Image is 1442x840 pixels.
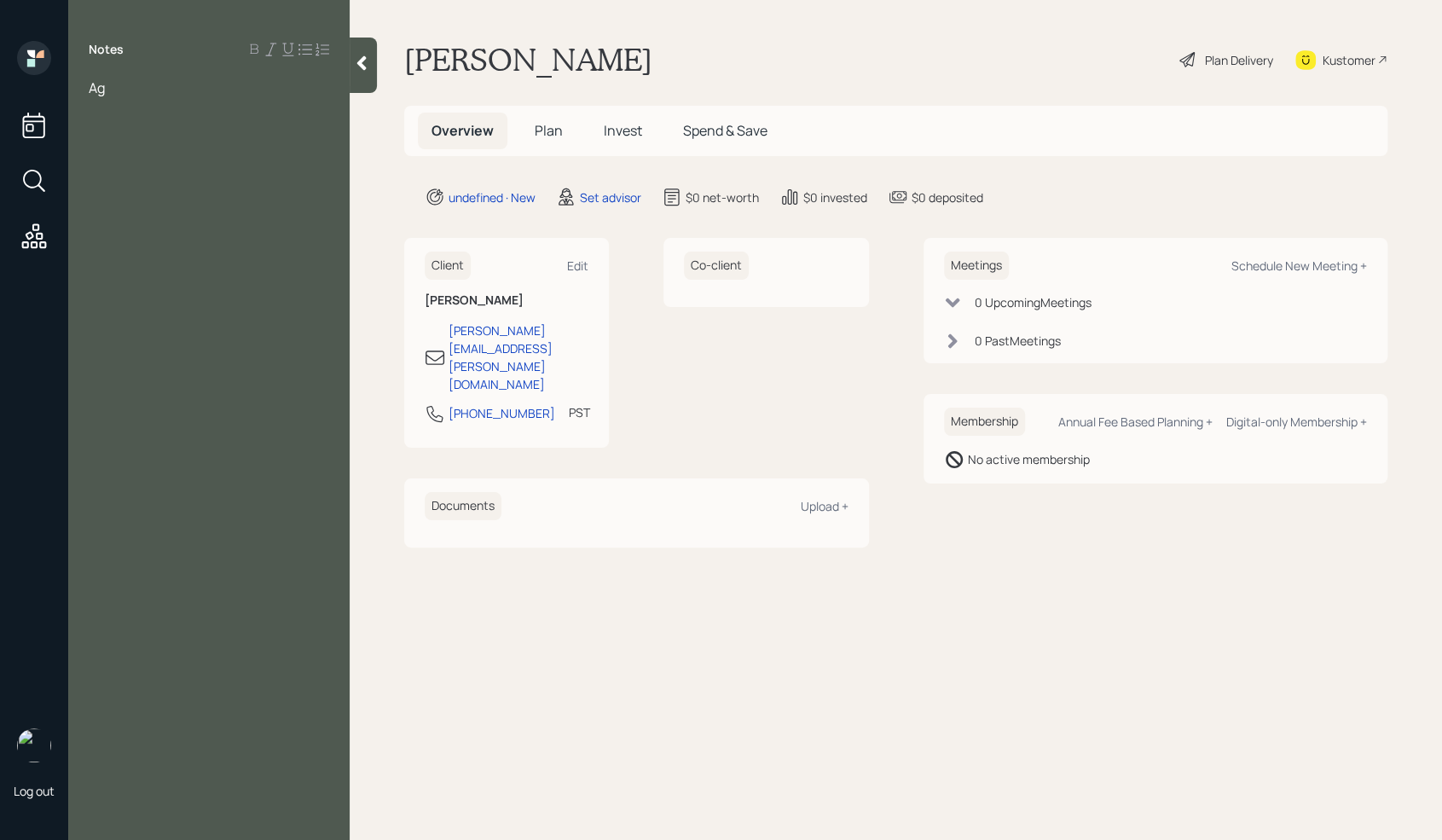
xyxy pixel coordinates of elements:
span: Spend & Save [683,121,767,140]
div: Digital-only Membership + [1226,414,1367,430]
h6: Membership [944,408,1025,436]
div: No active membership [968,450,1090,468]
div: PST [569,403,590,421]
h6: Client [425,252,471,280]
span: Ag [89,78,105,97]
div: Edit [567,258,588,274]
div: $0 deposited [912,188,983,206]
div: Plan Delivery [1205,51,1273,69]
h6: Co-client [684,252,749,280]
label: Notes [89,41,124,58]
span: Invest [604,121,642,140]
img: retirable_logo.png [17,728,51,762]
span: Plan [535,121,563,140]
div: [PHONE_NUMBER] [449,404,555,422]
div: Annual Fee Based Planning + [1058,414,1213,430]
div: Upload + [801,498,848,514]
span: Overview [431,121,494,140]
div: 0 Past Meeting s [975,332,1061,350]
h6: Meetings [944,252,1009,280]
h1: [PERSON_NAME] [404,41,652,78]
h6: [PERSON_NAME] [425,293,588,308]
div: undefined · New [449,188,536,206]
h6: Documents [425,492,501,520]
div: Kustomer [1323,51,1375,69]
div: Schedule New Meeting + [1231,258,1367,274]
div: Set advisor [580,188,641,206]
div: $0 net-worth [686,188,759,206]
div: Log out [14,783,55,799]
div: [PERSON_NAME][EMAIL_ADDRESS][PERSON_NAME][DOMAIN_NAME] [449,322,588,393]
div: $0 invested [803,188,867,206]
div: 0 Upcoming Meeting s [975,293,1092,311]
